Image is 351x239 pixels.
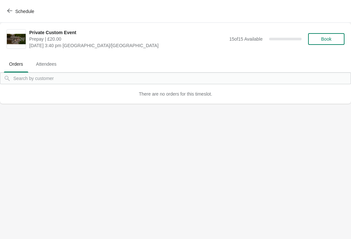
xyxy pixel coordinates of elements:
[4,58,28,70] span: Orders
[321,36,331,42] span: Book
[29,42,226,49] span: [DATE] 3:40 pm [GEOGRAPHIC_DATA]/[GEOGRAPHIC_DATA]
[31,58,62,70] span: Attendees
[7,34,26,45] img: Private Custom Event
[29,29,226,36] span: Private Custom Event
[29,36,226,42] span: Prepay | £20.00
[3,6,39,17] button: Schedule
[308,33,344,45] button: Book
[13,73,351,84] input: Search by customer
[139,91,212,97] span: There are no orders for this timeslot.
[15,9,34,14] span: Schedule
[229,36,263,42] span: 15 of 15 Available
